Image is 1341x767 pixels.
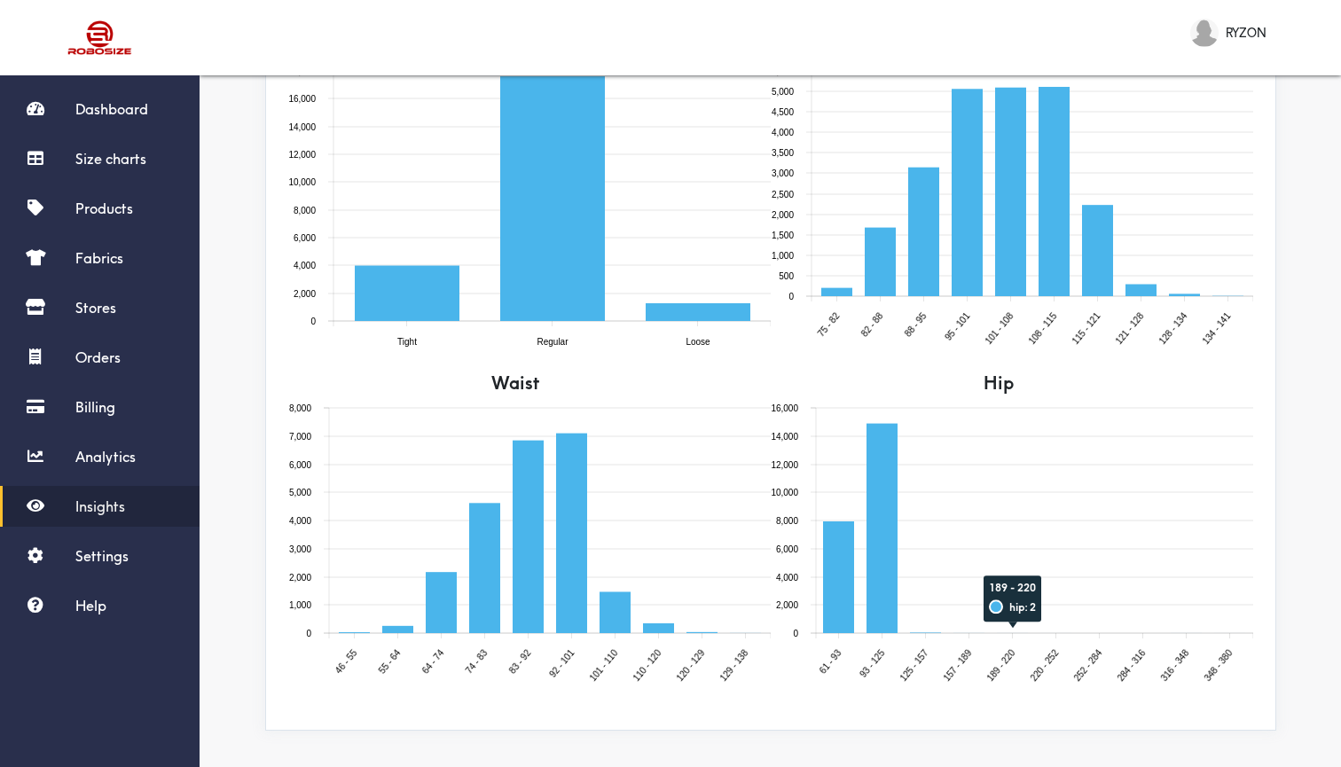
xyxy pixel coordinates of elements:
h5: Waist [288,371,744,395]
span: Stores [75,299,116,317]
img: Robosize [34,13,167,62]
span: Help [75,597,106,614]
span: Dashboard [75,100,148,118]
span: Insights [75,497,125,515]
span: Analytics [75,448,136,466]
img: RYZON [1190,19,1219,47]
h5: Hip [771,371,1227,395]
span: Products [75,200,133,217]
span: Settings [75,547,129,565]
span: Size charts [75,150,146,168]
span: Fabrics [75,249,123,267]
span: Billing [75,398,115,416]
span: Orders [75,348,121,366]
span: RYZON [1226,23,1266,43]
